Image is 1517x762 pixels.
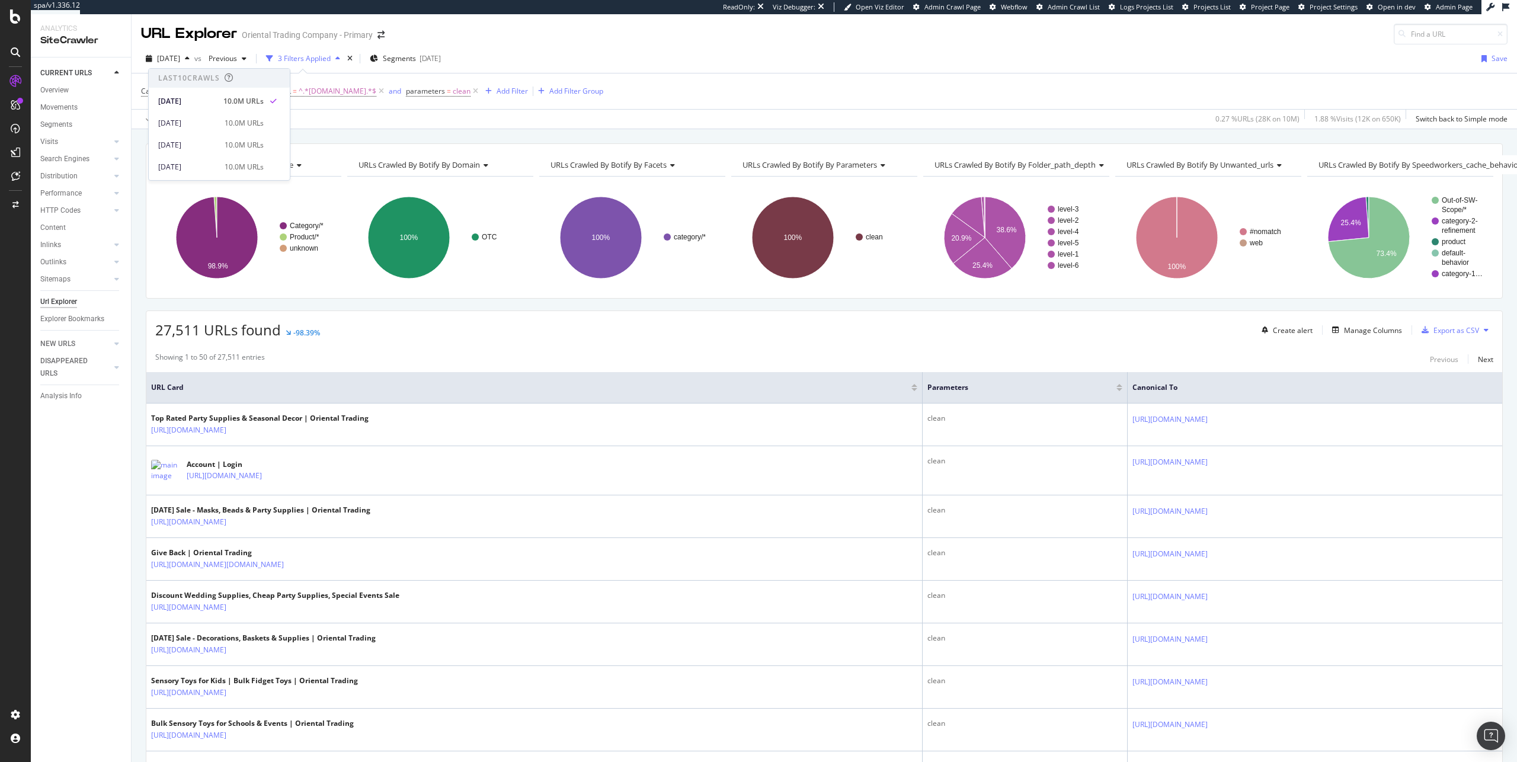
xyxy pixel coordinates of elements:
a: Projects List [1182,2,1231,12]
div: Viz Debugger: [773,2,815,12]
div: clean [927,675,1122,686]
span: Open Viz Editor [856,2,904,11]
svg: A chart. [347,186,533,289]
span: URL Card [151,382,908,393]
text: category/* [674,233,706,241]
button: Previous [1430,352,1458,366]
div: clean [927,590,1122,601]
div: Account | Login [187,459,313,470]
button: Next [1478,352,1493,366]
a: Explorer Bookmarks [40,313,123,325]
div: arrow-right-arrow-left [377,31,385,39]
svg: A chart. [1115,186,1301,289]
text: 100% [783,233,802,242]
a: [URL][DOMAIN_NAME] [151,644,226,656]
div: DISAPPEARED URLS [40,355,100,380]
button: [DATE] [141,49,194,68]
text: category-2- [1442,217,1478,225]
a: Analysis Info [40,390,123,402]
a: Search Engines [40,153,111,165]
button: Previous [204,49,251,68]
span: = [447,86,451,96]
a: Outlinks [40,256,111,268]
div: clean [927,413,1122,424]
div: 10.0M URLs [223,96,264,107]
a: [URL][DOMAIN_NAME] [1132,505,1208,517]
a: Admin Crawl List [1036,2,1100,12]
div: clean [927,456,1122,466]
div: 1.88 % Visits ( 12K on 650K ) [1314,114,1401,124]
text: 73.4% [1377,249,1397,258]
span: Canonical To [1132,382,1480,393]
button: Apply [141,110,175,129]
div: Visits [40,136,58,148]
div: -98.39% [293,328,320,338]
div: [DATE] [158,118,217,129]
span: Previous [204,53,237,63]
span: = [293,86,297,96]
button: 3 Filters Applied [261,49,345,68]
a: Project Page [1240,2,1289,12]
span: 2025 Aug. 8th [157,53,180,63]
a: Segments [40,119,123,131]
a: Url Explorer [40,296,123,308]
div: Segments [40,119,72,131]
a: NEW URLS [40,338,111,350]
a: Performance [40,187,111,200]
div: Showing 1 to 50 of 27,511 entries [155,352,265,366]
div: 3 Filters Applied [278,53,331,63]
text: web [1249,239,1263,247]
div: Next [1478,354,1493,364]
div: SiteCrawler [40,34,121,47]
div: Bulk Sensory Toys for Schools & Events | Oriental Trading [151,718,354,729]
text: category-1… [1442,270,1483,278]
span: Project Settings [1310,2,1358,11]
a: Webflow [990,2,1028,12]
span: clean [453,83,471,100]
svg: A chart. [731,186,917,289]
img: main image [151,460,181,481]
text: behavior [1442,258,1469,267]
div: Movements [40,101,78,114]
a: Open Viz Editor [844,2,904,12]
h4: URLs Crawled By Botify By folder_path_depth [932,155,1113,174]
span: URLs Crawled By Botify By parameters [743,159,877,170]
div: Top Rated Party Supplies & Seasonal Decor | Oriental Trading [151,413,369,424]
a: [URL][DOMAIN_NAME] [1132,456,1208,468]
a: [URL][DOMAIN_NAME] [151,516,226,528]
a: [URL][DOMAIN_NAME] [1132,548,1208,560]
text: Out-of-SW- [1442,196,1477,204]
div: Discount Wedding Supplies, Cheap Party Supplies, Special Events Sale [151,590,399,601]
div: clean [927,633,1122,643]
span: parameters [927,382,1099,393]
div: A chart. [539,186,725,289]
div: Explorer Bookmarks [40,313,104,325]
text: 38.6% [996,226,1016,234]
text: level-4 [1058,228,1079,236]
span: Admin Crawl Page [924,2,981,11]
text: 100% [591,233,610,242]
text: level-3 [1058,205,1079,213]
span: Canonical Points to Self [141,86,218,96]
a: DISAPPEARED URLS [40,355,111,380]
div: [DATE] [420,53,441,63]
span: Admin Page [1436,2,1473,11]
div: Open Intercom Messenger [1477,722,1505,750]
text: unknown [290,244,318,252]
div: Add Filter Group [549,86,603,96]
div: [DATE] [158,162,217,172]
div: Distribution [40,170,78,183]
a: [URL][DOMAIN_NAME] [151,687,226,699]
text: refinement [1442,226,1476,235]
button: Manage Columns [1327,323,1402,337]
a: Logs Projects List [1109,2,1173,12]
div: URL Explorer [141,24,237,44]
div: 10.0M URLs [225,118,264,129]
div: Manage Columns [1344,325,1402,335]
div: Create alert [1273,325,1313,335]
div: NEW URLS [40,338,75,350]
svg: A chart. [923,186,1109,289]
div: Sitemaps [40,273,71,286]
div: Search Engines [40,153,89,165]
text: OTC [482,233,497,241]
